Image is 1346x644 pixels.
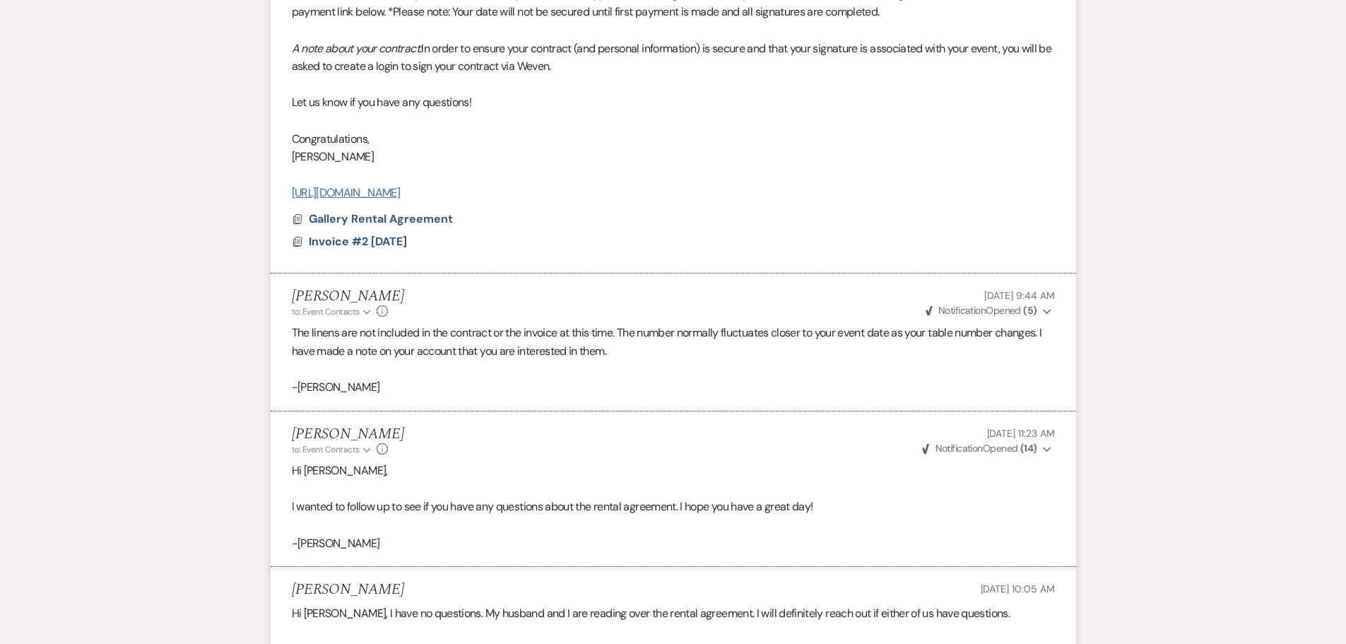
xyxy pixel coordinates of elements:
button: to: Event Contacts [292,305,373,318]
span: Notification [938,304,986,317]
span: Opened [922,442,1037,455]
h5: [PERSON_NAME] [292,581,404,599]
p: Hi [PERSON_NAME], [292,462,1055,480]
span: Let us know if you have any questions! [292,95,472,110]
p: Hi [PERSON_NAME], I have no questions. My husband and I are reading over the rental agreement. I ... [292,604,1055,623]
span: to: Event Contacts [292,444,360,455]
p: I wanted to follow up to see if you have any questions about the rental agreement. I hope you hav... [292,498,1055,516]
span: Opened [926,304,1037,317]
span: [DATE] 10:05 AM [981,582,1055,595]
span: In order to ensure your contract (and personal information) is secure and that your signature is ... [292,41,1052,74]
span: to: Event Contacts [292,306,360,317]
span: Gallery Rental Agreement [309,211,453,226]
strong: ( 14 ) [1020,442,1037,455]
h5: [PERSON_NAME] [292,288,404,305]
p: -[PERSON_NAME] [292,534,1055,553]
button: NotificationOpened (5) [923,303,1055,318]
span: Invoice #2 [DATE] [309,234,407,249]
button: to: Event Contacts [292,443,373,456]
em: A note about your contract: [292,41,422,56]
button: Invoice #2 [DATE] [309,233,411,250]
strong: ( 5 ) [1023,304,1037,317]
span: [DATE] 9:44 AM [984,289,1054,302]
span: [DATE] 11:23 AM [987,427,1055,440]
span: Congratulations, [292,131,370,146]
p: The linens are not included in the contract or the invoice at this time. The number normally fluc... [292,324,1055,360]
button: NotificationOpened (14) [920,441,1054,456]
button: Gallery Rental Agreement [309,211,456,228]
h5: [PERSON_NAME] [292,426,404,443]
p: [PERSON_NAME] [292,148,1055,166]
a: [URL][DOMAIN_NAME] [292,185,400,200]
p: -[PERSON_NAME] [292,378,1055,397]
span: Notification [935,442,983,455]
